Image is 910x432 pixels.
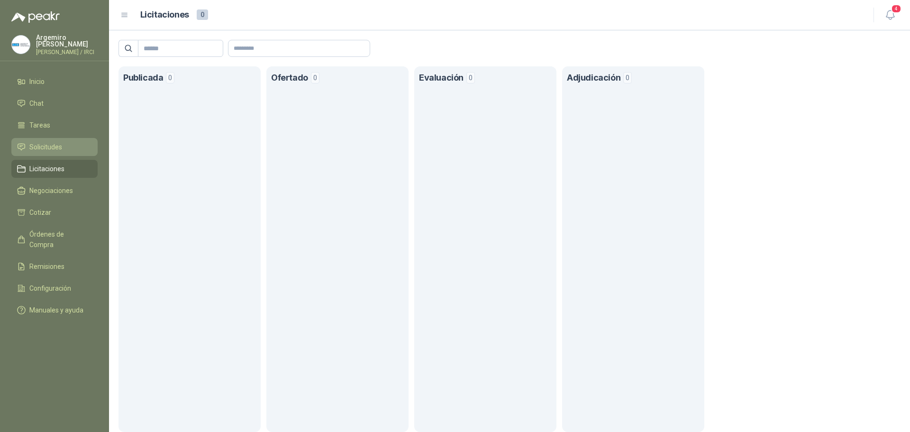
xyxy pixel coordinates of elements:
[29,142,62,152] span: Solicitudes
[11,225,98,254] a: Órdenes de Compra
[882,7,899,24] button: 4
[140,8,189,22] h1: Licitaciones
[623,72,632,83] span: 0
[11,11,60,23] img: Logo peakr
[11,160,98,178] a: Licitaciones
[29,283,71,294] span: Configuración
[29,229,89,250] span: Órdenes de Compra
[29,207,51,218] span: Cotizar
[311,72,319,83] span: 0
[419,71,464,85] h1: Evaluación
[36,49,98,55] p: [PERSON_NAME] / IRCI
[29,76,45,87] span: Inicio
[891,4,901,13] span: 4
[11,203,98,221] a: Cotizar
[11,301,98,319] a: Manuales y ayuda
[29,98,44,109] span: Chat
[29,261,64,272] span: Remisiones
[11,94,98,112] a: Chat
[29,120,50,130] span: Tareas
[29,164,64,174] span: Licitaciones
[567,71,620,85] h1: Adjudicación
[11,116,98,134] a: Tareas
[12,36,30,54] img: Company Logo
[123,71,163,85] h1: Publicada
[11,138,98,156] a: Solicitudes
[11,73,98,91] a: Inicio
[271,71,308,85] h1: Ofertado
[29,185,73,196] span: Negociaciones
[11,279,98,297] a: Configuración
[11,257,98,276] a: Remisiones
[197,9,208,20] span: 0
[11,182,98,200] a: Negociaciones
[36,34,98,47] p: Argemiro [PERSON_NAME]
[466,72,475,83] span: 0
[166,72,174,83] span: 0
[29,305,83,315] span: Manuales y ayuda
